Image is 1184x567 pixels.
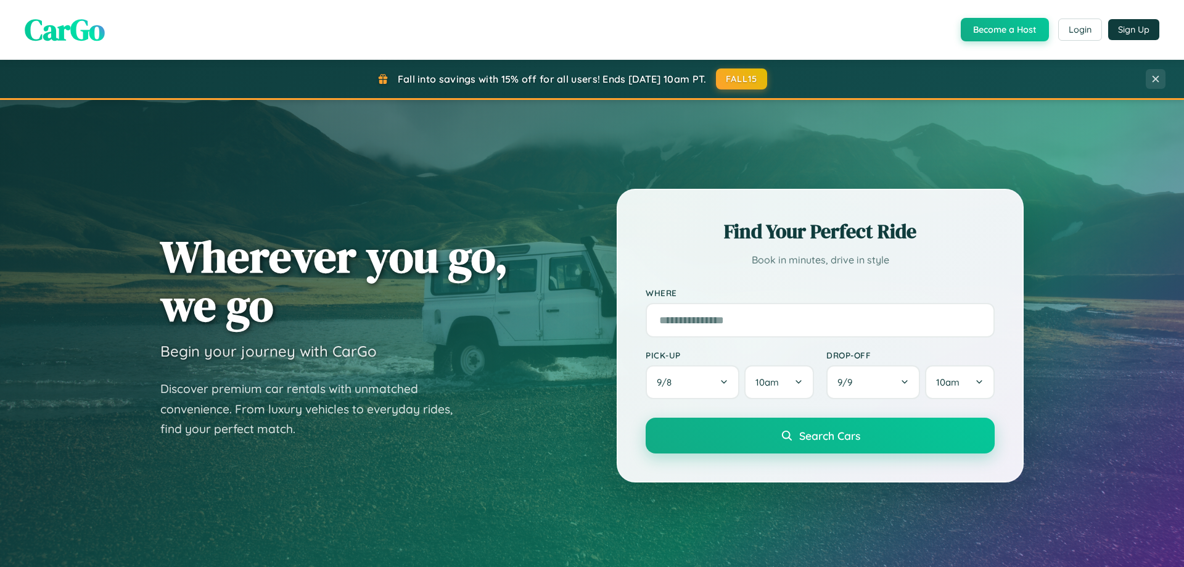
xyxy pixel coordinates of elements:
[826,365,920,399] button: 9/9
[646,418,995,453] button: Search Cars
[646,288,995,298] label: Where
[25,9,105,50] span: CarGo
[755,376,779,388] span: 10am
[744,365,814,399] button: 10am
[1108,19,1159,40] button: Sign Up
[799,429,860,442] span: Search Cars
[657,376,678,388] span: 9 / 8
[925,365,995,399] button: 10am
[716,68,768,89] button: FALL15
[398,73,707,85] span: Fall into savings with 15% off for all users! Ends [DATE] 10am PT.
[1058,19,1102,41] button: Login
[646,251,995,269] p: Book in minutes, drive in style
[646,350,814,360] label: Pick-up
[160,379,469,439] p: Discover premium car rentals with unmatched convenience. From luxury vehicles to everyday rides, ...
[936,376,960,388] span: 10am
[837,376,858,388] span: 9 / 9
[646,365,739,399] button: 9/8
[961,18,1049,41] button: Become a Host
[646,218,995,245] h2: Find Your Perfect Ride
[160,232,508,329] h1: Wherever you go, we go
[826,350,995,360] label: Drop-off
[160,342,377,360] h3: Begin your journey with CarGo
